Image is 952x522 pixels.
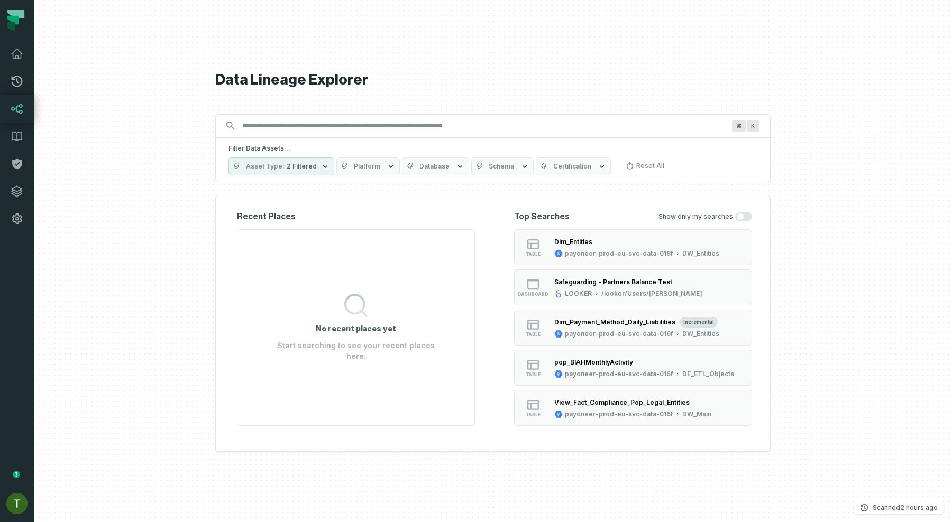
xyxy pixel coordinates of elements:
[747,120,759,132] span: Press ⌘ + K to focus the search bar
[6,493,28,514] img: avatar of Tomer Galun
[732,120,746,132] span: Press ⌘ + K to focus the search bar
[854,501,944,514] button: Scanned[DATE] 3:24:14 PM
[12,470,21,479] div: Tooltip anchor
[900,504,938,511] relative-time: Aug 24, 2025, 3:24 PM GMT+3
[215,71,771,89] h1: Data Lineage Explorer
[873,502,938,513] p: Scanned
